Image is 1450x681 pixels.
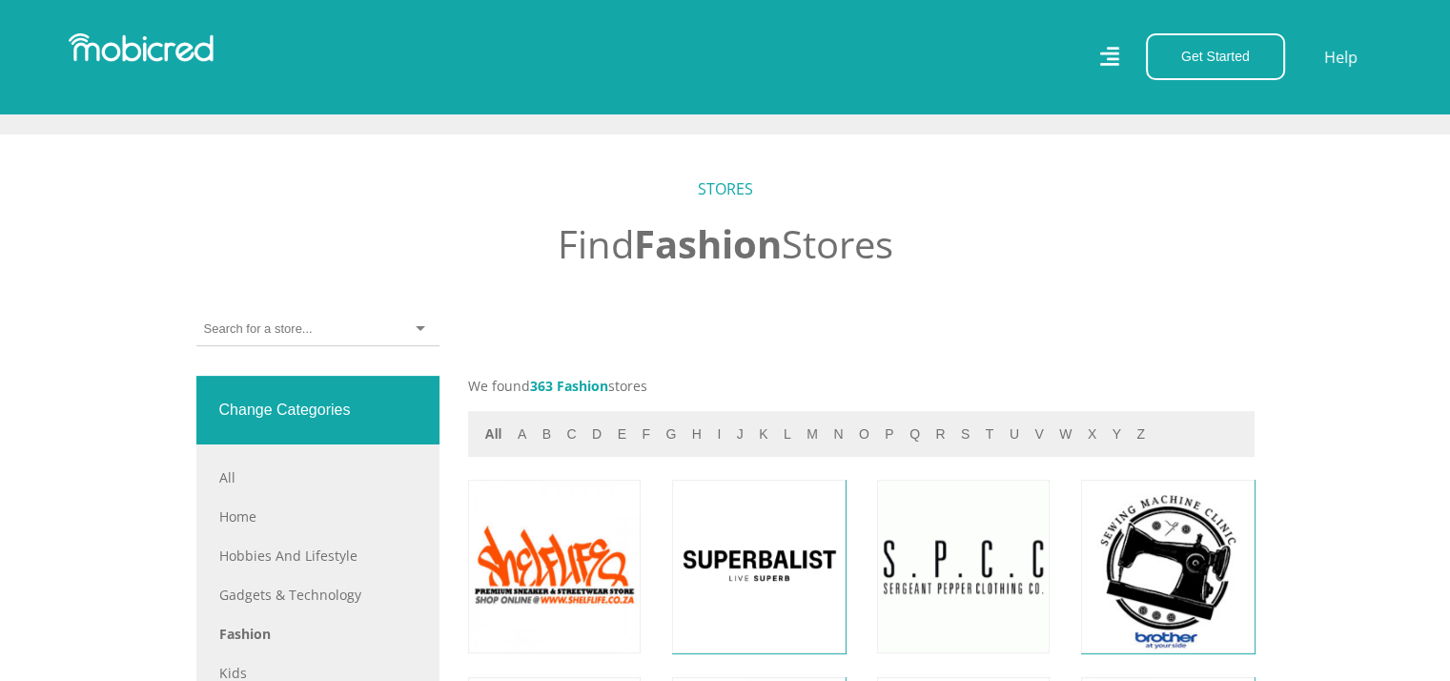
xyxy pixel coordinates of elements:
[686,423,707,445] button: h
[512,423,532,445] button: a
[1131,423,1151,445] button: z
[69,33,214,62] img: Mobicred
[660,423,682,445] button: g
[530,377,553,395] span: 363
[1107,423,1127,445] button: y
[219,546,417,566] a: Hobbies and Lifestyle
[561,423,582,445] button: c
[634,217,782,270] span: Fashion
[1323,45,1358,70] a: Help
[711,423,726,445] button: i
[219,624,417,644] a: Fashion
[480,423,508,445] button: All
[801,423,824,445] button: m
[537,423,557,445] button: b
[853,423,875,445] button: o
[204,320,312,338] input: Search for a store...
[929,423,950,445] button: r
[557,377,608,395] span: Fashion
[612,423,632,445] button: e
[196,376,439,444] div: Change Categories
[778,423,797,445] button: l
[219,467,417,487] a: All
[468,376,1255,396] p: We found stores
[219,506,417,526] a: Home
[1004,423,1025,445] button: u
[827,423,848,445] button: n
[636,423,656,445] button: f
[879,423,899,445] button: p
[586,423,607,445] button: d
[1082,423,1102,445] button: x
[1053,423,1077,445] button: w
[731,423,749,445] button: j
[196,221,1255,267] h2: Find Stores
[904,423,926,445] button: q
[980,423,1000,445] button: t
[955,423,975,445] button: s
[753,423,773,445] button: k
[1029,423,1049,445] button: v
[1146,33,1285,80] button: Get Started
[196,180,1255,198] h5: STORES
[219,585,417,605] a: Gadgets & Technology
